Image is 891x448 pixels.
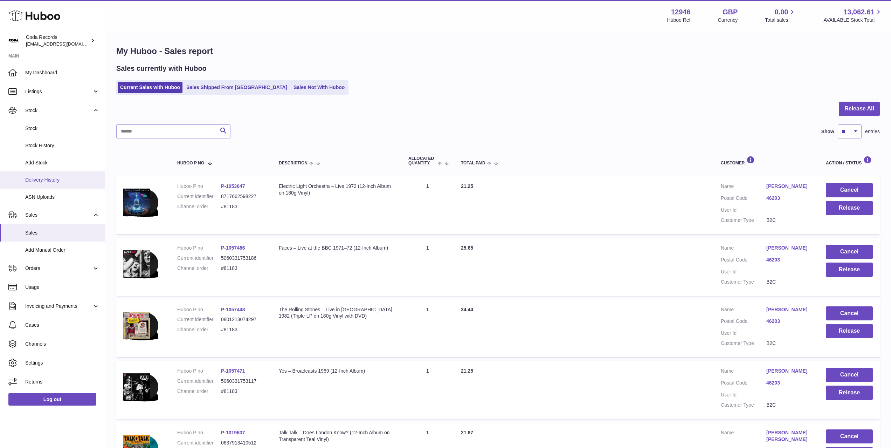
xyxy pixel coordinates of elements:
[25,230,99,236] span: Sales
[116,46,880,57] h1: My Huboo - Sales report
[184,82,290,93] a: Sales Shipped From [GEOGRAPHIC_DATA]
[826,306,873,321] button: Cancel
[775,7,788,17] span: 0.00
[826,183,873,197] button: Cancel
[118,82,182,93] a: Current Sales with Huboo
[177,326,221,333] dt: Channel order
[279,429,394,443] div: Talk Talk – Does London Know? (12-Inch Album on Transparent Teal Vinyl)
[721,429,766,444] dt: Name
[177,440,221,446] dt: Current identifier
[766,402,812,408] dd: B2C
[177,193,221,200] dt: Current identifier
[721,257,766,265] dt: Postal Code
[221,430,245,435] a: P-1019637
[221,183,245,189] a: P-1053647
[865,128,880,135] span: entries
[123,183,158,221] img: 1753975449.png
[221,255,265,262] dd: 5060331753186
[25,341,99,347] span: Channels
[177,203,221,210] dt: Channel order
[721,207,766,213] dt: User Id
[25,107,92,114] span: Stock
[721,368,766,376] dt: Name
[221,307,245,312] a: P-1057448
[721,306,766,315] dt: Name
[721,340,766,347] dt: Customer Type
[177,265,221,272] dt: Channel order
[667,17,691,23] div: Huboo Ref
[177,316,221,323] dt: Current identifier
[766,306,812,313] a: [PERSON_NAME]
[221,193,265,200] dd: 8717662598227
[721,156,812,165] div: Customer
[177,388,221,395] dt: Channel order
[25,88,92,95] span: Listings
[826,429,873,444] button: Cancel
[25,360,99,366] span: Settings
[826,201,873,215] button: Release
[177,368,221,374] dt: Huboo P no
[123,245,158,283] img: 1757409964.png
[721,392,766,398] dt: User Id
[25,159,99,166] span: Add Stock
[26,34,89,47] div: Coda Records
[25,177,99,183] span: Delivery History
[821,128,834,135] label: Show
[8,35,19,46] img: haz@pcatmedia.com
[25,247,99,253] span: Add Manual Order
[721,380,766,388] dt: Postal Code
[721,195,766,203] dt: Postal Code
[766,279,812,285] dd: B2C
[823,7,883,23] a: 13,062.61 AVAILABLE Stock Total
[721,318,766,326] dt: Postal Code
[221,326,265,333] dd: #81183
[826,386,873,400] button: Release
[177,306,221,313] dt: Huboo P no
[765,17,796,23] span: Total sales
[25,303,92,310] span: Invoicing and Payments
[826,263,873,277] button: Release
[461,307,473,312] span: 34.44
[721,217,766,224] dt: Customer Type
[25,142,99,149] span: Stock History
[766,257,812,263] a: 46203
[25,265,92,272] span: Orders
[461,245,473,251] span: 25.65
[123,306,158,344] img: 129461757329788.png
[826,245,873,259] button: Cancel
[721,183,766,191] dt: Name
[723,7,738,17] strong: GBP
[401,361,454,419] td: 1
[461,183,473,189] span: 21.25
[279,183,394,196] div: Electric Light Orchestra – Live 1972 (12-Inch Album on 180g Vinyl)
[718,17,738,23] div: Currency
[461,430,473,435] span: 21.87
[177,245,221,251] dt: Huboo P no
[766,368,812,374] a: [PERSON_NAME]
[721,269,766,275] dt: User Id
[123,368,158,406] img: 1757405074.png
[25,125,99,132] span: Stock
[221,368,245,374] a: P-1057471
[177,378,221,385] dt: Current identifier
[291,82,347,93] a: Sales Not With Huboo
[843,7,875,17] span: 13,062.61
[279,368,394,374] div: Yes – Broadcasts 1969 (12-Inch Album)
[25,194,99,201] span: ASN Uploads
[766,340,812,347] dd: B2C
[116,64,207,73] h2: Sales currently with Huboo
[221,388,265,395] dd: #81183
[177,183,221,190] dt: Huboo P no
[177,429,221,436] dt: Huboo P no
[221,203,265,210] dd: #81183
[823,17,883,23] span: AVAILABLE Stock Total
[221,265,265,272] dd: #81183
[26,41,103,47] span: [EMAIL_ADDRESS][DOMAIN_NAME]
[25,322,99,328] span: Cases
[401,238,454,296] td: 1
[721,330,766,337] dt: User Id
[25,212,92,218] span: Sales
[177,161,204,165] span: Huboo P no
[721,245,766,253] dt: Name
[279,306,394,320] div: The Rolling Stones – Live in [GEOGRAPHIC_DATA], 1982 (Triple-LP on 180g Vinyl with DVD)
